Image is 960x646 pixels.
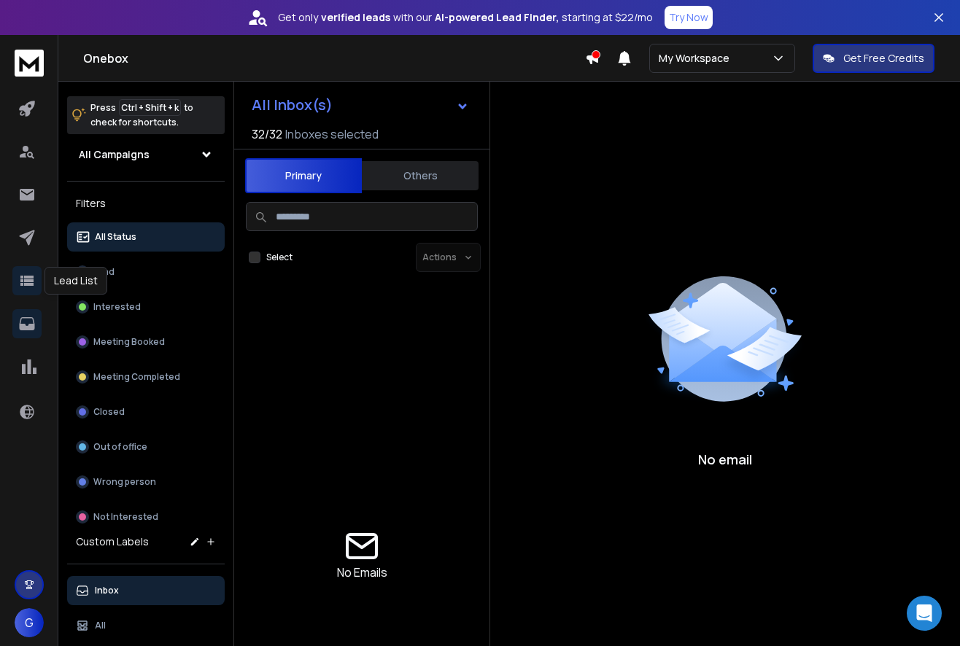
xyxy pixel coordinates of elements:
p: Try Now [669,10,708,25]
p: Meeting Completed [93,371,180,383]
span: Ctrl + Shift + k [119,99,181,116]
p: All Status [95,231,136,243]
button: Not Interested [67,502,225,532]
p: My Workspace [659,51,735,66]
button: Meeting Completed [67,362,225,392]
div: Lead List [44,267,107,295]
button: Inbox [67,576,225,605]
p: Closed [93,406,125,418]
button: Primary [245,158,362,193]
h1: All Campaigns [79,147,150,162]
button: G [15,608,44,637]
button: Out of office [67,432,225,462]
strong: AI-powered Lead Finder, [435,10,559,25]
button: Try Now [665,6,713,29]
button: Others [362,160,479,192]
p: No email [698,449,752,470]
p: Out of office [93,441,147,453]
button: Meeting Booked [67,327,225,357]
p: Press to check for shortcuts. [90,101,193,130]
button: Interested [67,292,225,322]
p: Interested [93,301,141,313]
button: All Inbox(s) [240,90,481,120]
h1: Onebox [83,50,585,67]
button: All Campaigns [67,140,225,169]
label: Select [266,252,293,263]
div: Open Intercom Messenger [907,596,942,631]
button: Lead [67,257,225,287]
img: logo [15,50,44,77]
button: Get Free Credits [813,44,934,73]
button: All [67,611,225,640]
button: Closed [67,397,225,427]
p: No Emails [337,564,387,581]
p: Inbox [95,585,119,596]
p: All [95,620,106,631]
h3: Inboxes selected [285,125,379,143]
span: 32 / 32 [252,125,282,143]
p: Not Interested [93,511,158,523]
p: Get only with our starting at $22/mo [278,10,653,25]
h1: All Inbox(s) [252,98,333,112]
h3: Filters [67,193,225,214]
p: Meeting Booked [93,336,165,348]
p: Lead [93,266,115,278]
button: All Status [67,222,225,252]
button: Wrong person [67,467,225,497]
p: Get Free Credits [843,51,924,66]
h3: Custom Labels [76,534,149,549]
strong: verified leads [321,10,390,25]
p: Wrong person [93,476,156,488]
